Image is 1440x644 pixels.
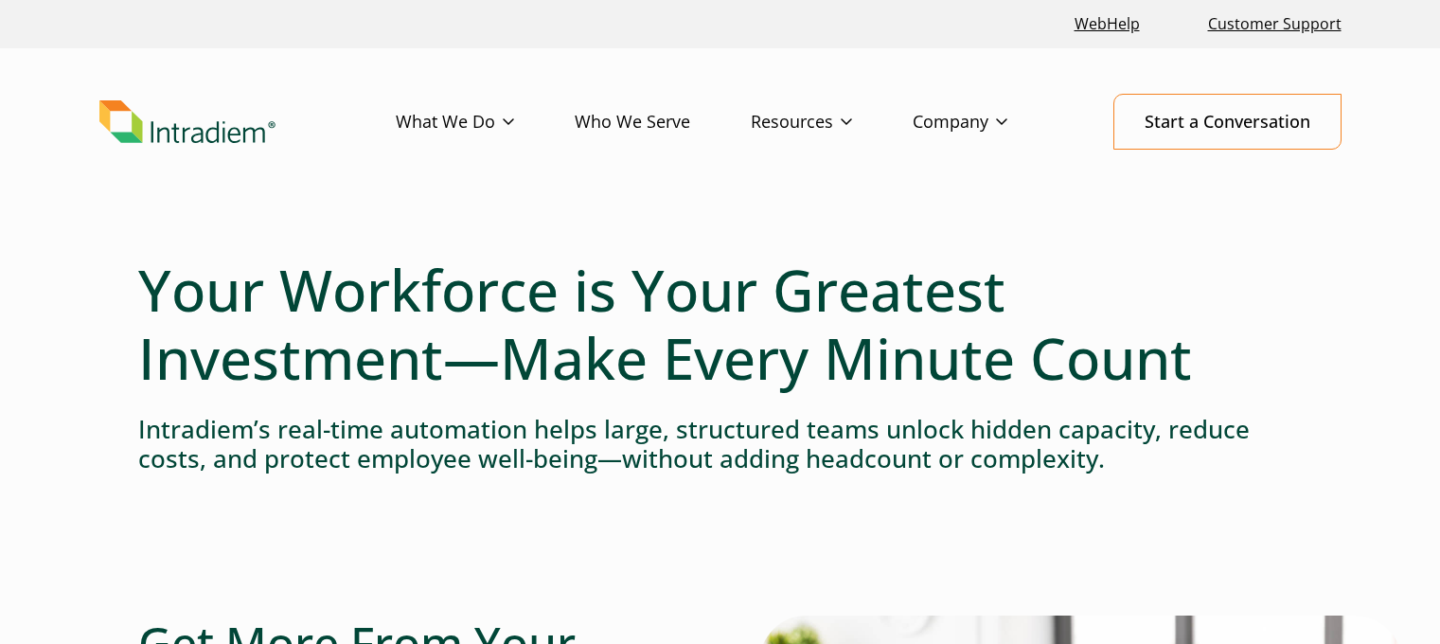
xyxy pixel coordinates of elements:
a: Resources [751,95,913,150]
a: Link to homepage of Intradiem [99,100,396,144]
img: Intradiem [99,100,276,144]
a: Link opens in a new window [1067,4,1147,45]
a: Who We Serve [575,95,751,150]
a: Customer Support [1200,4,1349,45]
h4: Intradiem’s real-time automation helps large, structured teams unlock hidden capacity, reduce cos... [138,415,1303,474]
h1: Your Workforce is Your Greatest Investment—Make Every Minute Count [138,256,1303,392]
a: Company [913,95,1068,150]
a: What We Do [396,95,575,150]
a: Start a Conversation [1113,94,1342,150]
